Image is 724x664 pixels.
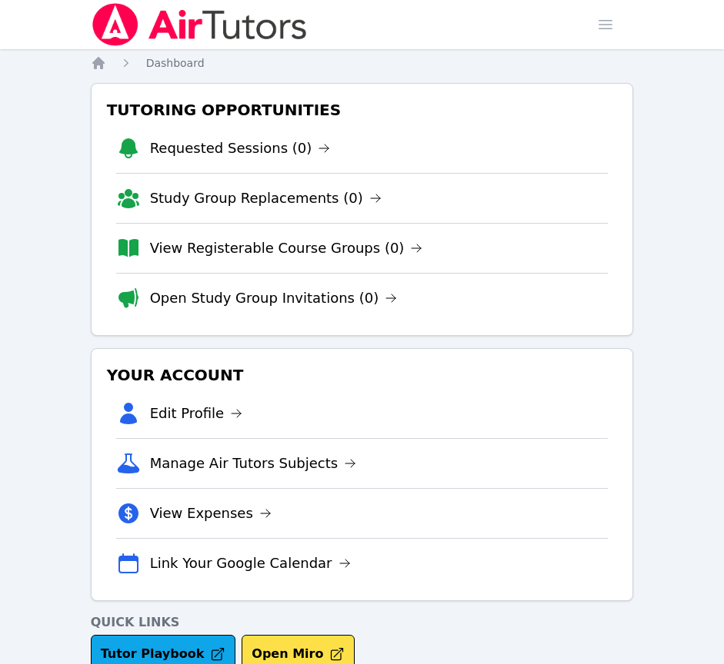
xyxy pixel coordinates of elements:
[104,361,621,389] h3: Your Account
[91,55,634,71] nav: Breadcrumb
[150,287,398,309] a: Open Study Group Invitations (0)
[104,96,621,124] h3: Tutoring Opportunities
[146,57,205,69] span: Dashboard
[150,503,272,524] a: View Expenses
[150,553,351,574] a: Link Your Google Calendar
[150,188,382,209] a: Study Group Replacements (0)
[150,138,331,159] a: Requested Sessions (0)
[150,403,243,424] a: Edit Profile
[150,453,357,474] a: Manage Air Tutors Subjects
[146,55,205,71] a: Dashboard
[91,613,634,632] h4: Quick Links
[91,3,309,46] img: Air Tutors
[150,237,423,259] a: View Registerable Course Groups (0)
